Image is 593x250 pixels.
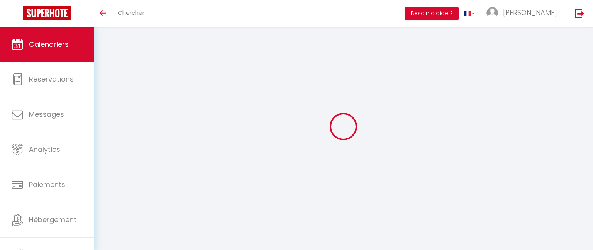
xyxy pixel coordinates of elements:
[29,145,60,154] span: Analytics
[486,7,498,19] img: ...
[575,9,585,18] img: logout
[405,7,459,20] button: Besoin d'aide ?
[503,8,557,17] span: [PERSON_NAME]
[23,6,71,20] img: Super Booking
[29,74,74,84] span: Réservations
[29,215,76,224] span: Hébergement
[29,109,64,119] span: Messages
[29,39,69,49] span: Calendriers
[118,9,144,17] span: Chercher
[29,180,65,189] span: Paiements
